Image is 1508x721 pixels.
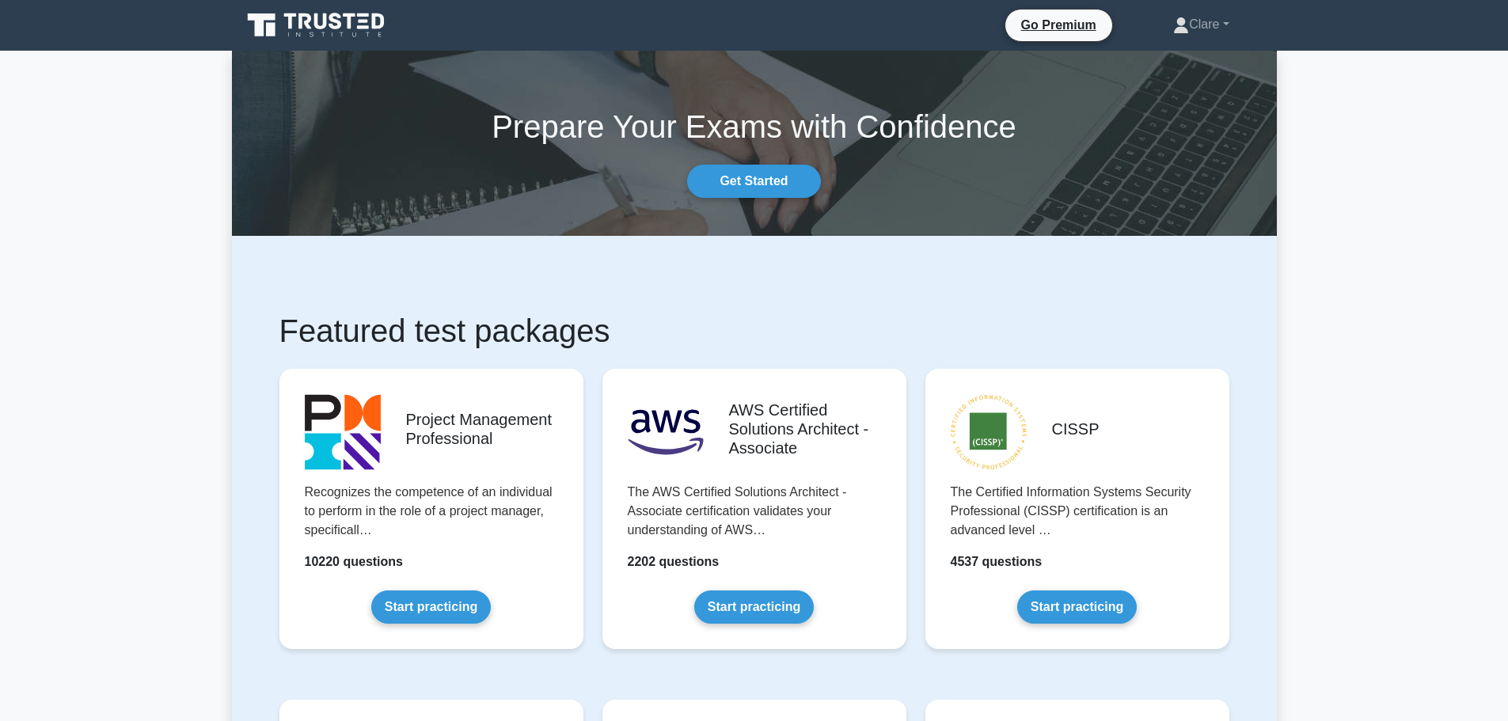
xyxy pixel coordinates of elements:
[1135,9,1267,40] a: Clare
[687,165,820,198] a: Get Started
[371,590,491,624] a: Start practicing
[694,590,814,624] a: Start practicing
[279,312,1229,350] h1: Featured test packages
[1017,590,1137,624] a: Start practicing
[232,108,1277,146] h1: Prepare Your Exams with Confidence
[1012,15,1106,35] a: Go Premium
